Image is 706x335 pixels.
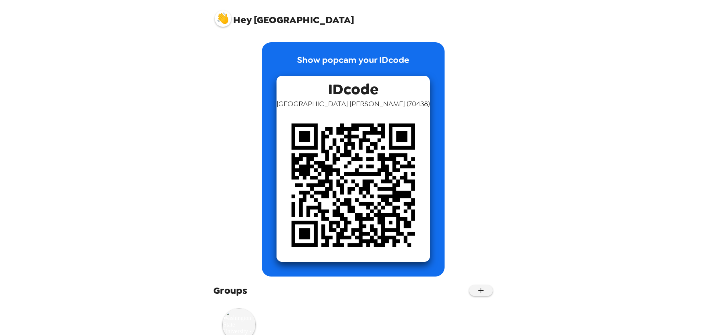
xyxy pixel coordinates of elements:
span: Groups [213,284,247,297]
img: profile pic [215,10,231,27]
span: [GEOGRAPHIC_DATA] [215,7,354,25]
img: qr code [277,108,430,262]
span: Hey [233,13,252,26]
p: Show popcam your IDcode [297,53,409,76]
span: [GEOGRAPHIC_DATA] [PERSON_NAME] ( 70438 ) [277,99,430,108]
span: IDcode [328,76,378,99]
